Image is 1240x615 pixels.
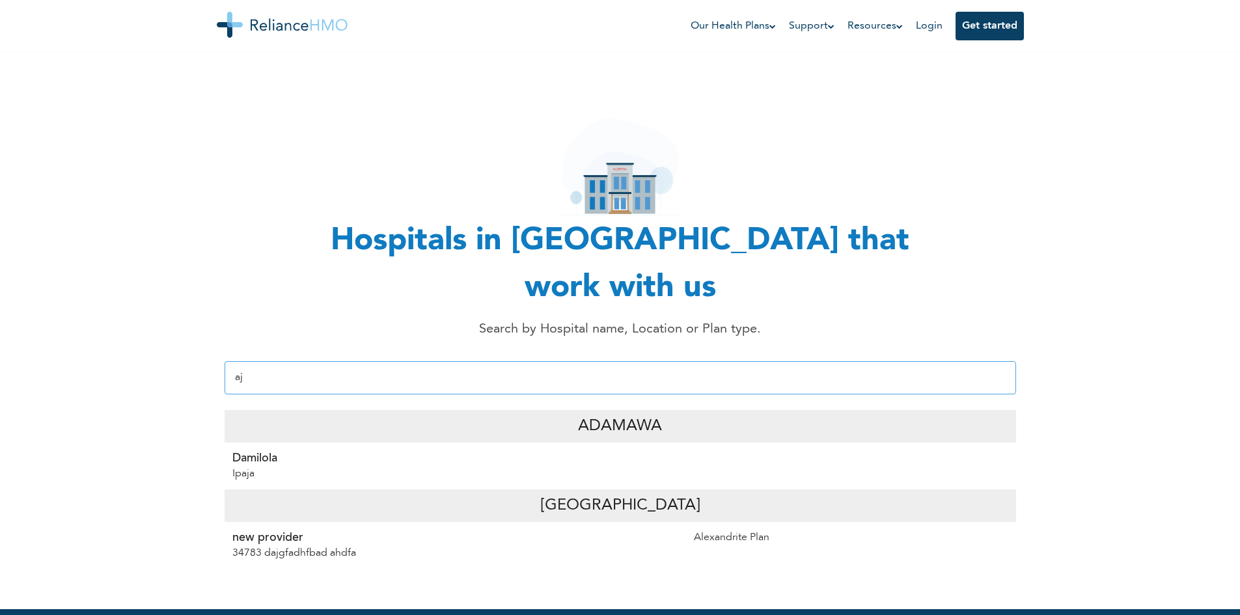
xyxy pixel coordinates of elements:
p: Alexandrite Plan [694,530,1008,545]
p: Search by Hospital name, Location or Plan type. [327,320,913,339]
input: Enter Hospital name, location or plan type... [225,361,1016,394]
p: 34783 dajgfadhfbad ahdfa [232,545,678,561]
p: new provider [232,530,678,545]
a: Resources [847,18,903,34]
button: Get started [956,12,1024,40]
h1: Hospitals in [GEOGRAPHIC_DATA] that work with us [295,218,946,312]
a: Our Health Plans [691,18,776,34]
img: Reliance HMO's Logo [217,12,348,38]
p: Adamawa [578,415,662,438]
p: [GEOGRAPHIC_DATA] [541,494,700,517]
a: Support [789,18,834,34]
p: Damilola [232,450,678,466]
img: hospital_icon.svg [561,118,679,216]
p: Ipaja [232,466,678,482]
a: Login [916,21,943,31]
